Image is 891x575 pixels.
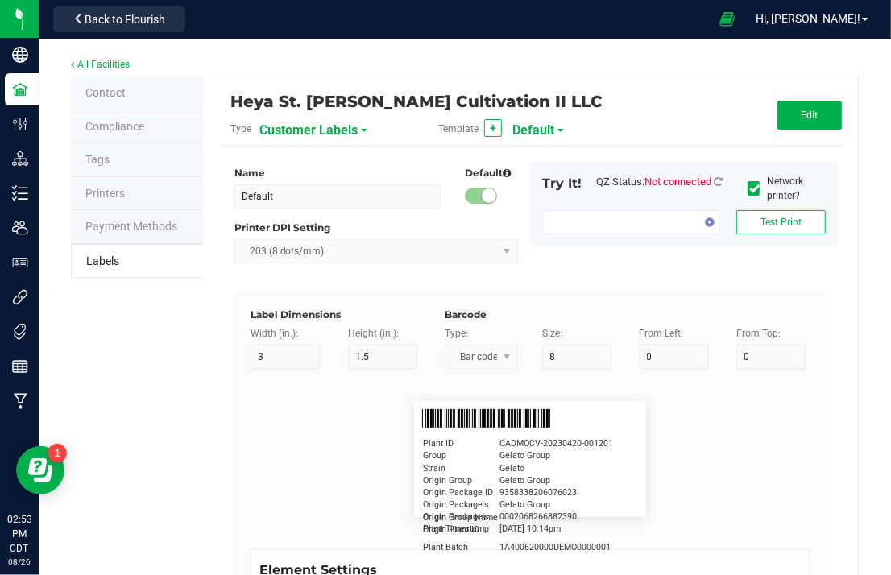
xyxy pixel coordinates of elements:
span: Edit [801,110,818,121]
inline-svg: Configuration [12,116,28,132]
div: Barcode [445,308,810,322]
div: Default [465,166,518,180]
label: From Left: [640,326,684,341]
span: Customer Labels [259,117,358,144]
span: [DATE] 10:14pm [499,523,561,536]
div: Label Dimensions [251,308,421,322]
span: Tags [85,153,110,166]
span: Template [438,115,479,143]
span: Gelato Group [499,474,550,487]
span: QZ Status: [597,176,723,188]
a: Customer Labels [259,122,358,138]
label: Width (in.): [251,326,298,341]
inline-svg: Facilities [12,81,28,97]
span: Strain [423,462,499,475]
label: Network printer? [748,174,826,203]
iframe: Resource center [16,446,64,494]
p: 08/26 [7,556,31,568]
span: Label Maker [86,254,119,267]
inline-svg: Integrations [12,289,28,305]
span: Gelato [499,462,524,475]
label: From Top: [736,326,781,341]
span: Origin Package's Origin Group Name [423,498,499,524]
span: + [490,122,496,134]
span: Type [230,115,251,143]
span: 0002068266882390 [499,511,577,523]
label: Try It! [542,174,582,193]
label: Size: [542,326,562,341]
i: Setting a non-default template as the new default will also update the existing default. Default ... [503,168,511,178]
div: Heya St. [PERSON_NAME] Cultivation II LLC [230,88,622,115]
span: CADMOCV-20230420-001201 [499,437,613,450]
span: Test Print [760,217,802,228]
inline-svg: Manufacturing [12,393,28,409]
inline-svg: Inventory [12,185,28,201]
span: Contact [85,86,126,99]
div: Name [234,166,441,180]
inline-svg: User Roles [12,254,28,271]
iframe: Resource center unread badge [48,444,67,463]
span: 9358338206076023 [499,486,577,499]
span: Open Ecommerce Menu [709,3,745,35]
p: 02:53 PM CDT [7,512,31,556]
a: Default [512,122,554,138]
a: All Facilities [71,59,130,70]
span: Printers [85,187,125,200]
span: Plant Timestamp [423,523,499,536]
inline-svg: Company [12,47,28,63]
span: Back to Flourish [85,13,165,26]
span: Origin Group [423,474,499,487]
span: State Registry [85,120,144,133]
span: Default [512,117,554,144]
span: Plant ID [423,437,499,450]
inline-svg: Distribution [12,151,28,167]
label: Height (in.): [348,326,399,341]
span: Group [423,449,499,462]
span: Payment Methods [85,220,177,233]
span: Origin Package's Origin Plant ID [423,511,499,536]
span: Origin Package ID [423,486,499,499]
span: Plant Batch [423,541,499,554]
span: Hi, [PERSON_NAME]! [756,12,860,25]
button: + [484,119,502,137]
span: NO DATA FOUND [542,210,720,234]
button: Test Print [736,210,826,234]
span: Gelato Group [499,449,550,462]
inline-svg: Reports [12,358,28,374]
span: Not connected [645,176,712,188]
submit-button: Add new template [484,119,502,137]
button: Edit [777,101,842,130]
span: 1A400620000DEMO0000001 [499,541,611,554]
span: Gelato Group [499,498,550,511]
label: Type: [445,326,468,341]
div: Printer DPI Setting [234,221,518,235]
button: Back to Flourish [53,6,185,32]
inline-svg: Users [12,220,28,236]
inline-svg: Tags [12,324,28,340]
